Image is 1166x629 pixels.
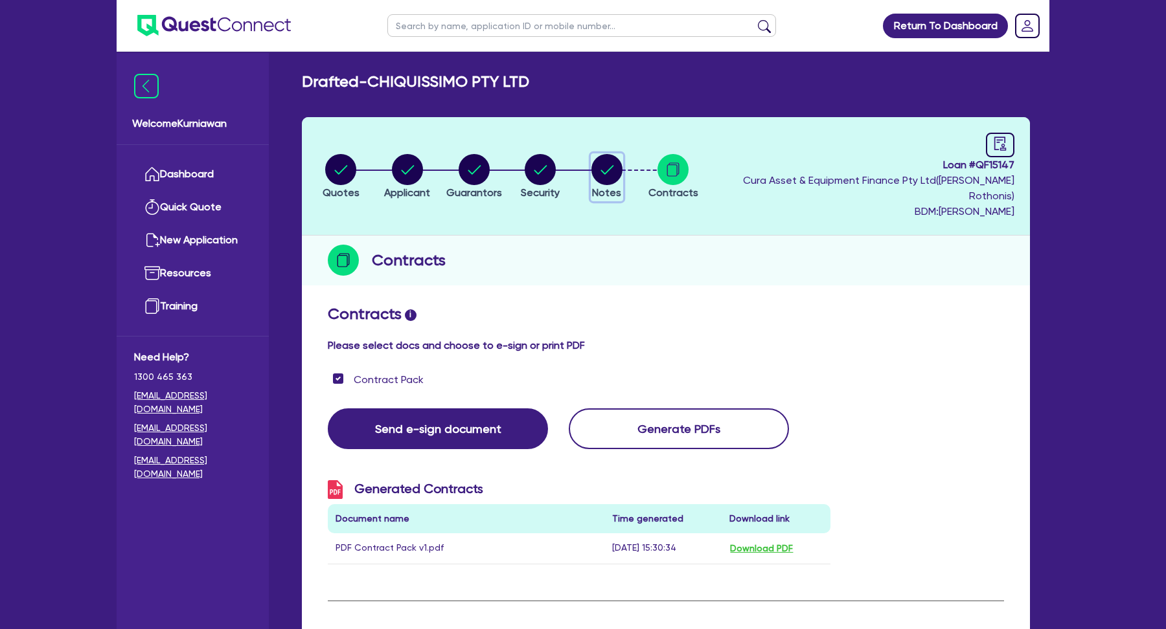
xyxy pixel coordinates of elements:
img: training [144,298,160,314]
span: Cura Asset & Equipment Finance Pty Ltd ( [PERSON_NAME] Rothonis ) [743,174,1014,202]
button: Contracts [648,153,699,201]
span: 1300 465 363 [134,370,251,384]
img: icon-menu-close [134,74,159,98]
a: [EMAIL_ADDRESS][DOMAIN_NAME] [134,389,251,416]
button: Applicant [383,153,431,201]
span: Loan # QF15147 [710,157,1014,173]
img: step-icon [328,245,359,276]
button: Notes [591,153,623,201]
span: Applicant [384,186,430,199]
button: Download PDF [729,541,794,556]
span: i [405,309,417,321]
h2: Contracts [372,248,446,272]
img: quest-connect-logo-blue [137,15,291,36]
span: Welcome Kurniawan [132,116,253,131]
th: Document name [328,504,604,533]
a: Dashboard [134,158,251,191]
td: [DATE] 15:30:34 [604,533,722,564]
a: [EMAIL_ADDRESS][DOMAIN_NAME] [134,421,251,448]
img: resources [144,265,160,281]
h3: Generated Contracts [328,480,830,499]
img: new-application [144,232,160,248]
button: Send e-sign document [328,408,548,449]
h2: Contracts [328,305,1004,324]
h2: Drafted - CHIQUISSIMO PTY LTD [302,72,529,91]
a: audit [986,133,1014,157]
span: Notes [592,186,621,199]
span: Contracts [648,186,698,199]
label: Contract Pack [354,372,424,388]
span: Security [521,186,560,199]
span: Quotes [323,186,360,199]
td: PDF Contract Pack v1.pdf [328,533,604,564]
a: Quick Quote [134,191,251,224]
span: Guarantors [446,186,502,199]
th: Download link [722,504,830,533]
a: Training [134,290,251,323]
span: audit [993,137,1007,151]
input: Search by name, application ID or mobile number... [387,14,776,37]
span: Need Help? [134,349,251,365]
img: quick-quote [144,199,160,215]
button: Quotes [322,153,360,201]
button: Generate PDFs [569,408,789,449]
button: Security [520,153,560,201]
a: New Application [134,224,251,257]
span: BDM: [PERSON_NAME] [710,204,1014,219]
a: Dropdown toggle [1011,9,1044,43]
th: Time generated [604,504,722,533]
a: Return To Dashboard [883,14,1008,38]
button: Guarantors [446,153,503,201]
h4: Please select docs and choose to e-sign or print PDF [328,339,1004,351]
a: [EMAIL_ADDRESS][DOMAIN_NAME] [134,454,251,481]
img: icon-pdf [328,480,343,499]
a: Resources [134,257,251,290]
